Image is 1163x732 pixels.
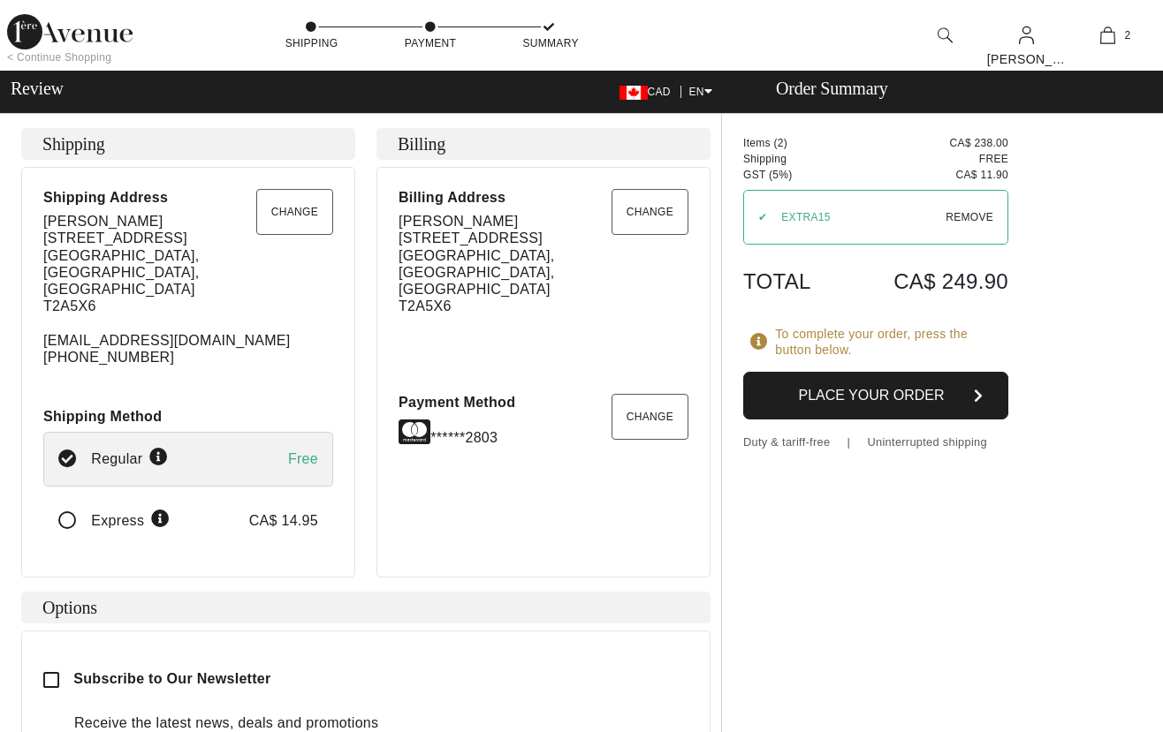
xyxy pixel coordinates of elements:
img: 1ère Avenue [7,14,133,49]
td: CA$ 11.90 [841,167,1008,183]
td: Items ( ) [743,135,841,151]
div: Order Summary [755,79,1152,97]
span: Shipping [42,135,104,153]
button: Place Your Order [743,372,1008,419]
span: 2 [1124,27,1130,43]
span: CAD [620,86,678,98]
span: EN [688,86,712,98]
span: [PERSON_NAME] [43,214,163,229]
td: CA$ 238.00 [841,135,1008,151]
div: Billing Address [399,189,688,206]
div: CA$ 14.95 [249,510,318,532]
span: Subscribe to Our Newsletter [73,671,270,686]
div: [PERSON_NAME] [987,50,1067,69]
div: Shipping [285,35,338,51]
img: Canadian Dollar [620,86,648,100]
button: Change [612,394,688,440]
button: Change [612,189,688,235]
div: ✔ [744,209,767,225]
div: Summary [523,35,576,51]
span: [STREET_ADDRESS] [GEOGRAPHIC_DATA], [GEOGRAPHIC_DATA], [GEOGRAPHIC_DATA] T2A5X6 [399,230,554,313]
img: search the website [938,25,953,46]
td: Shipping [743,151,841,167]
div: Duty & tariff-free | Uninterrupted shipping [743,434,1008,450]
div: < Continue Shopping [7,49,111,65]
a: 2 [1068,25,1148,46]
div: [EMAIL_ADDRESS][DOMAIN_NAME] [PHONE_NUMBER] [43,213,333,366]
div: Shipping Address [43,189,333,206]
input: Promo code [767,191,946,244]
span: Billing [398,135,445,153]
td: Total [743,252,841,312]
div: Payment Method [399,394,688,411]
button: Change [256,189,333,235]
span: Free [288,451,318,466]
div: To complete your order, press the button below. [775,326,1008,358]
span: [PERSON_NAME] [399,214,519,229]
div: Express [91,510,170,532]
td: Free [841,151,1008,167]
div: Regular [91,449,168,470]
td: CA$ 249.90 [841,252,1008,312]
img: My Bag [1100,25,1115,46]
div: Payment [404,35,457,51]
td: GST (5%) [743,167,841,183]
span: 2 [778,137,784,149]
span: Remove [946,209,993,225]
a: Sign In [1019,27,1034,42]
div: Shipping Method [43,408,333,425]
span: [STREET_ADDRESS] [GEOGRAPHIC_DATA], [GEOGRAPHIC_DATA], [GEOGRAPHIC_DATA] T2A5X6 [43,230,199,313]
img: My Info [1019,25,1034,46]
span: Review [11,79,64,97]
h4: Options [21,592,711,623]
